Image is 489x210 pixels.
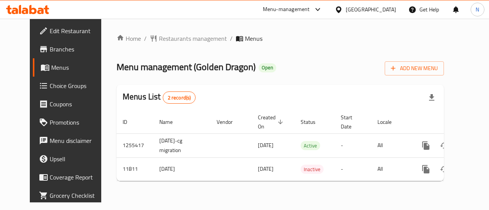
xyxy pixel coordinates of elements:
[377,117,402,127] span: Locale
[385,61,444,75] button: Add New Menu
[117,133,153,157] td: 1255417
[258,164,274,174] span: [DATE]
[341,113,362,131] span: Start Date
[371,133,411,157] td: All
[123,117,137,127] span: ID
[33,131,112,150] a: Menu disclaimer
[423,88,441,107] div: Export file
[258,140,274,150] span: [DATE]
[33,113,112,131] a: Promotions
[50,26,105,35] span: Edit Restaurant
[50,118,105,127] span: Promotions
[259,64,276,71] span: Open
[50,191,105,200] span: Grocery Checklist
[117,58,256,75] span: Menu management ( Golden Dragon )
[153,133,210,157] td: [DATE]-cg migration
[163,91,196,104] div: Total records count
[117,157,153,181] td: 11811
[117,34,141,43] a: Home
[159,34,227,43] span: Restaurants management
[435,160,453,178] button: Change Status
[33,95,112,113] a: Coupons
[258,113,285,131] span: Created On
[153,157,210,181] td: [DATE]
[391,64,438,73] span: Add New Menu
[50,45,105,54] span: Branches
[259,63,276,72] div: Open
[417,160,435,178] button: more
[50,173,105,182] span: Coverage Report
[476,5,479,14] span: N
[33,77,112,95] a: Choice Groups
[301,141,320,150] span: Active
[245,34,262,43] span: Menus
[33,22,112,40] a: Edit Restaurant
[50,99,105,109] span: Coupons
[33,186,112,205] a: Grocery Checklist
[163,94,196,101] span: 2 record(s)
[435,136,453,155] button: Change Status
[230,34,233,43] li: /
[50,136,105,145] span: Menu disclaimer
[50,154,105,164] span: Upsell
[335,133,371,157] td: -
[335,157,371,181] td: -
[33,40,112,58] a: Branches
[51,63,105,72] span: Menus
[33,168,112,186] a: Coverage Report
[301,165,324,174] span: Inactive
[123,91,196,104] h2: Menus List
[301,117,325,127] span: Status
[33,58,112,77] a: Menus
[159,117,183,127] span: Name
[346,5,396,14] div: [GEOGRAPHIC_DATA]
[50,81,105,90] span: Choice Groups
[417,136,435,155] button: more
[33,150,112,168] a: Upsell
[371,157,411,181] td: All
[301,141,320,150] div: Active
[117,34,444,43] nav: breadcrumb
[263,5,310,14] div: Menu-management
[217,117,243,127] span: Vendor
[144,34,147,43] li: /
[150,34,227,43] a: Restaurants management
